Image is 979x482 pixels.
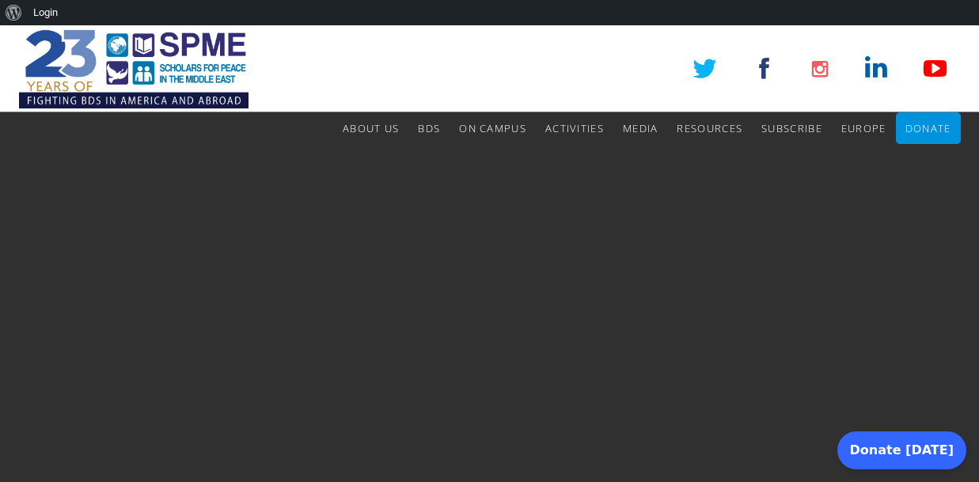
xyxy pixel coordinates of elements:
span: Media [623,121,658,135]
a: Activities [545,112,604,144]
a: Resources [677,112,742,144]
a: BDS [418,112,440,144]
span: Activities [545,121,604,135]
a: Europe [841,112,886,144]
a: On Campus [459,112,526,144]
a: Media [623,112,658,144]
span: Europe [841,121,886,135]
span: Resources [677,121,742,135]
span: BDS [418,121,440,135]
img: SPME [19,25,249,112]
a: Donate [905,112,951,144]
span: Donate [905,121,951,135]
a: Subscribe [761,112,822,144]
span: About Us [343,121,399,135]
span: On Campus [459,121,526,135]
a: About Us [343,112,399,144]
span: Subscribe [761,121,822,135]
